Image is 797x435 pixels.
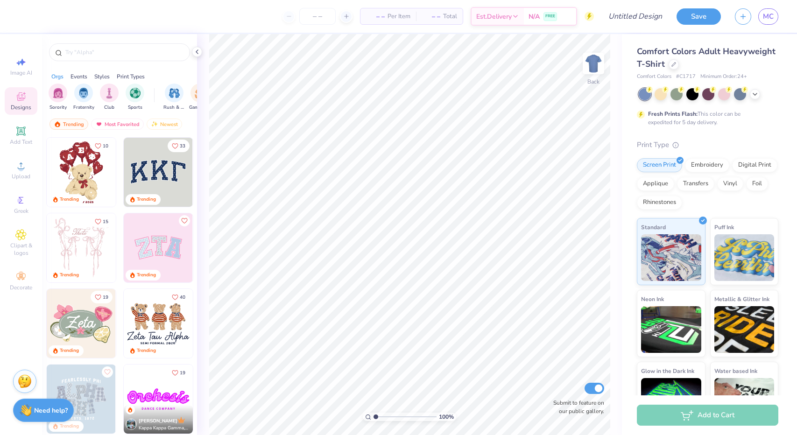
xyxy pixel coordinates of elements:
[91,215,113,228] button: Like
[64,48,184,57] input: Try "Alpha"
[189,104,211,111] span: Game Day
[47,289,116,358] img: 010ceb09-c6fc-40d9-b71e-e3f087f73ee6
[49,119,88,130] div: Trending
[103,295,108,300] span: 19
[192,138,261,207] img: edfb13fc-0e43-44eb-bea2-bf7fc0dd67f9
[714,366,757,376] span: Water based Ink
[168,366,190,379] button: Like
[104,104,114,111] span: Club
[117,72,145,81] div: Print Types
[587,77,600,86] div: Back
[151,121,158,127] img: Newest.gif
[180,144,185,148] span: 33
[49,84,67,111] button: filter button
[177,416,185,424] img: topCreatorCrown.gif
[100,84,119,111] div: filter for Club
[130,88,141,98] img: Sports Image
[10,284,32,291] span: Decorate
[10,138,32,146] span: Add Text
[746,177,768,191] div: Foil
[676,73,696,81] span: # C1717
[601,7,670,26] input: Untitled Design
[677,8,721,25] button: Save
[637,196,682,210] div: Rhinestones
[128,104,142,111] span: Sports
[192,213,261,282] img: 5ee11766-d822-42f5-ad4e-763472bf8dcf
[641,306,701,353] img: Neon Ink
[637,158,682,172] div: Screen Print
[163,84,185,111] button: filter button
[163,104,185,111] span: Rush & Bid
[641,222,666,232] span: Standard
[115,289,184,358] img: d6d5c6c6-9b9a-4053-be8a-bdf4bacb006d
[641,234,701,281] img: Standard
[103,219,108,224] span: 15
[53,88,63,98] img: Sorority Image
[637,73,671,81] span: Comfort Colors
[714,378,775,425] img: Water based Ink
[422,12,440,21] span: – –
[60,347,79,354] div: Trending
[717,177,743,191] div: Vinyl
[168,140,190,152] button: Like
[73,84,94,111] div: filter for Fraternity
[137,347,156,354] div: Trending
[169,88,180,98] img: Rush & Bid Image
[168,291,190,303] button: Like
[189,84,211,111] div: filter for Game Day
[124,289,193,358] img: a3be6b59-b000-4a72-aad0-0c575b892a6b
[637,177,674,191] div: Applique
[60,196,79,203] div: Trending
[443,12,457,21] span: Total
[648,110,763,126] div: This color can be expedited for 5 day delivery.
[192,289,261,358] img: d12c9beb-9502-45c7-ae94-40b97fdd6040
[641,366,694,376] span: Glow in the Dark Ink
[71,72,87,81] div: Events
[299,8,336,25] input: – –
[91,119,144,130] div: Most Favorited
[47,365,116,434] img: 5a4b4175-9e88-49c8-8a23-26d96782ddc6
[54,121,61,127] img: trending.gif
[189,84,211,111] button: filter button
[714,306,775,353] img: Metallic & Glitter Ink
[180,295,185,300] span: 40
[648,110,698,118] strong: Fresh Prints Flash:
[103,144,108,148] span: 10
[100,84,119,111] button: filter button
[714,234,775,281] img: Puff Ink
[126,419,137,430] img: Avatar
[91,291,113,303] button: Like
[124,138,193,207] img: 3b9aba4f-e317-4aa7-a679-c95a879539bd
[115,365,184,434] img: a3f22b06-4ee5-423c-930f-667ff9442f68
[700,73,747,81] span: Minimum Order: 24 +
[476,12,512,21] span: Est. Delivery
[192,365,261,434] img: 190a3832-2857-43c9-9a52-6d493f4406b1
[195,88,205,98] img: Game Day Image
[126,84,144,111] button: filter button
[11,104,31,111] span: Designs
[139,418,177,424] span: [PERSON_NAME]
[47,138,116,207] img: 587403a7-0594-4a7f-b2bd-0ca67a3ff8dd
[10,69,32,77] span: Image AI
[124,213,193,282] img: 9980f5e8-e6a1-4b4a-8839-2b0e9349023c
[641,294,664,304] span: Neon Ink
[163,84,185,111] div: filter for Rush & Bid
[95,121,103,127] img: most_fav.gif
[73,104,94,111] span: Fraternity
[641,378,701,425] img: Glow in the Dark Ink
[124,365,193,434] img: e5c25cba-9be7-456f-8dc7-97e2284da968
[714,222,734,232] span: Puff Ink
[388,12,410,21] span: Per Item
[102,366,113,378] button: Like
[51,72,63,81] div: Orgs
[732,158,777,172] div: Digital Print
[60,423,79,430] div: Trending
[137,196,156,203] div: Trending
[49,84,67,111] div: filter for Sorority
[685,158,729,172] div: Embroidery
[139,425,189,432] span: Kappa Kappa Gamma, [GEOGRAPHIC_DATA][US_STATE]
[137,272,156,279] div: Trending
[548,399,604,415] label: Submit to feature on our public gallery.
[147,119,182,130] div: Newest
[5,242,37,257] span: Clipart & logos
